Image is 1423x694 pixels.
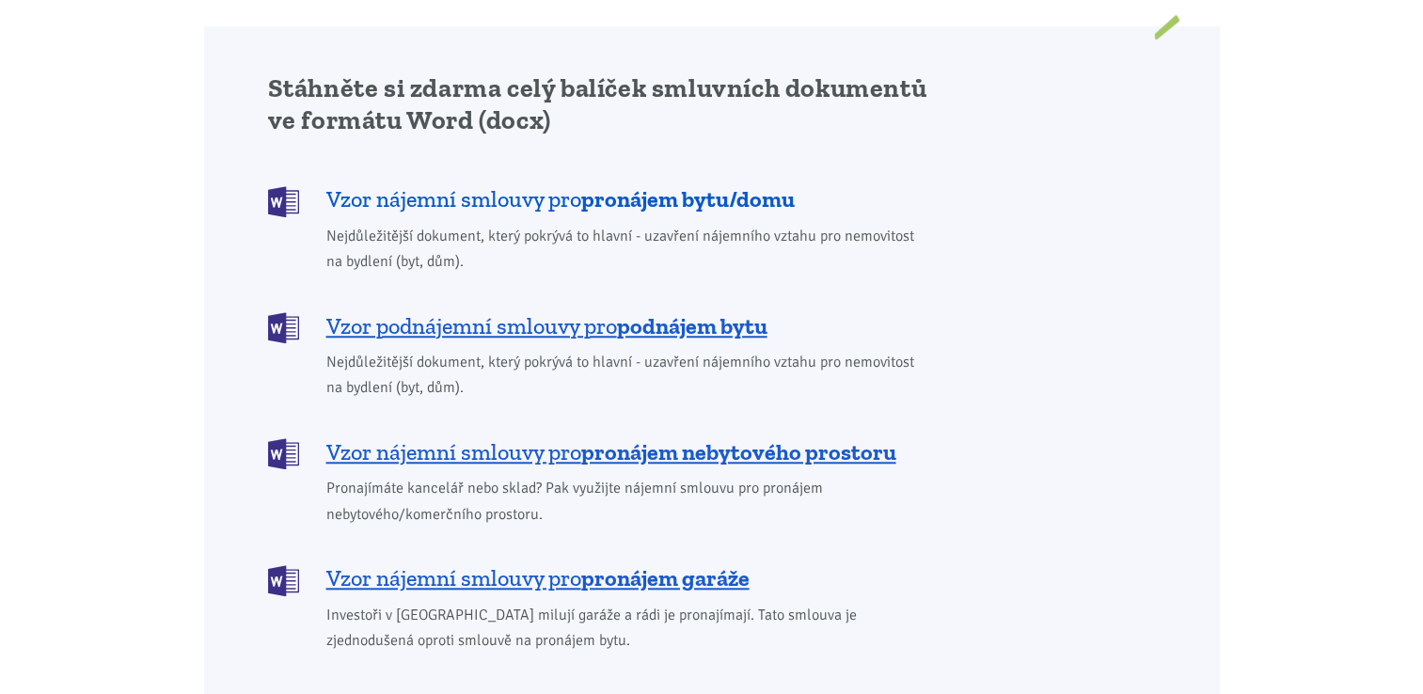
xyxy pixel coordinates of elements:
span: Vzor nájemní smlouvy pro [326,563,750,593]
img: DOCX (Word) [268,565,299,596]
a: Vzor nájemní smlouvy propronájem garáže [268,563,927,594]
b: pronájem garáže [581,564,750,591]
span: Nejdůležitější dokument, který pokrývá to hlavní - uzavření nájemního vztahu pro nemovitost na by... [326,350,927,401]
span: Pronajímáte kancelář nebo sklad? Pak využijte nájemní smlouvu pro pronájem nebytového/komerčního ... [326,476,927,527]
a: Vzor podnájemní smlouvy propodnájem bytu [268,310,927,341]
img: DOCX (Word) [268,186,299,217]
span: Investoři v [GEOGRAPHIC_DATA] milují garáže a rádi je pronajímají. Tato smlouva je zjednodušená o... [326,603,927,654]
img: DOCX (Word) [268,312,299,343]
span: Nejdůležitější dokument, který pokrývá to hlavní - uzavření nájemního vztahu pro nemovitost na by... [326,224,927,275]
b: podnájem bytu [617,312,767,339]
h2: Stáhněte si zdarma celý balíček smluvních dokumentů ve formátu Word (docx) [268,72,927,136]
img: DOCX (Word) [268,438,299,469]
span: Vzor podnájemní smlouvy pro [326,311,767,341]
b: pronájem bytu/domu [581,185,795,213]
span: Vzor nájemní smlouvy pro [326,437,896,467]
a: Vzor nájemní smlouvy propronájem nebytového prostoru [268,436,927,467]
a: Vzor nájemní smlouvy propronájem bytu/domu [268,184,927,215]
b: pronájem nebytového prostoru [581,438,896,465]
span: Vzor nájemní smlouvy pro [326,184,795,214]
